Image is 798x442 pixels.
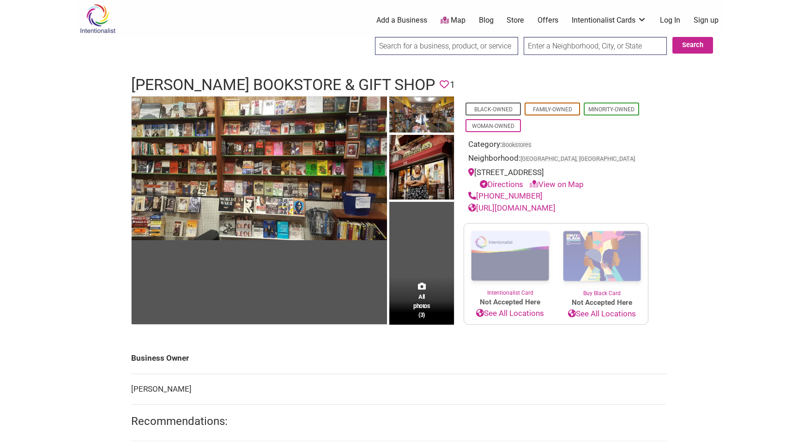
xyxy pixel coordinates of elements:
[468,167,644,190] div: [STREET_ADDRESS]
[474,106,513,113] a: Black-Owned
[694,15,719,25] a: Sign up
[131,343,667,374] td: Business Owner
[530,180,584,189] a: View on Map
[556,224,648,289] img: Buy Black Card
[480,180,523,189] a: Directions
[556,297,648,308] span: Not Accepted Here
[533,106,572,113] a: Family-Owned
[507,15,524,25] a: Store
[464,308,556,320] a: See All Locations
[520,156,635,162] span: [GEOGRAPHIC_DATA], [GEOGRAPHIC_DATA]
[660,15,680,25] a: Log In
[524,37,667,55] input: Enter a Neighborhood, City, or State
[450,78,455,92] span: 1
[556,224,648,297] a: Buy Black Card
[472,123,514,129] a: Woman-Owned
[413,292,430,319] span: All photos (3)
[468,203,556,212] a: [URL][DOMAIN_NAME]
[502,141,532,148] a: Bookstores
[464,297,556,308] span: Not Accepted Here
[131,414,667,430] h2: Recommendations:
[76,4,120,34] img: Intentionalist
[588,106,635,113] a: Minority-Owned
[131,74,435,96] h1: [PERSON_NAME] Bookstore & Gift Shop
[468,139,644,153] div: Category:
[572,15,647,25] a: Intentionalist Cards
[468,152,644,167] div: Neighborhood:
[538,15,558,25] a: Offers
[468,191,543,200] a: [PHONE_NUMBER]
[479,15,494,25] a: Blog
[464,224,556,289] img: Intentionalist Card
[375,37,518,55] input: Search for a business, product, or service
[131,374,667,405] td: [PERSON_NAME]
[672,37,713,54] button: Search
[376,15,427,25] a: Add a Business
[464,224,556,297] a: Intentionalist Card
[556,308,648,320] a: See All Locations
[441,15,465,26] a: Map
